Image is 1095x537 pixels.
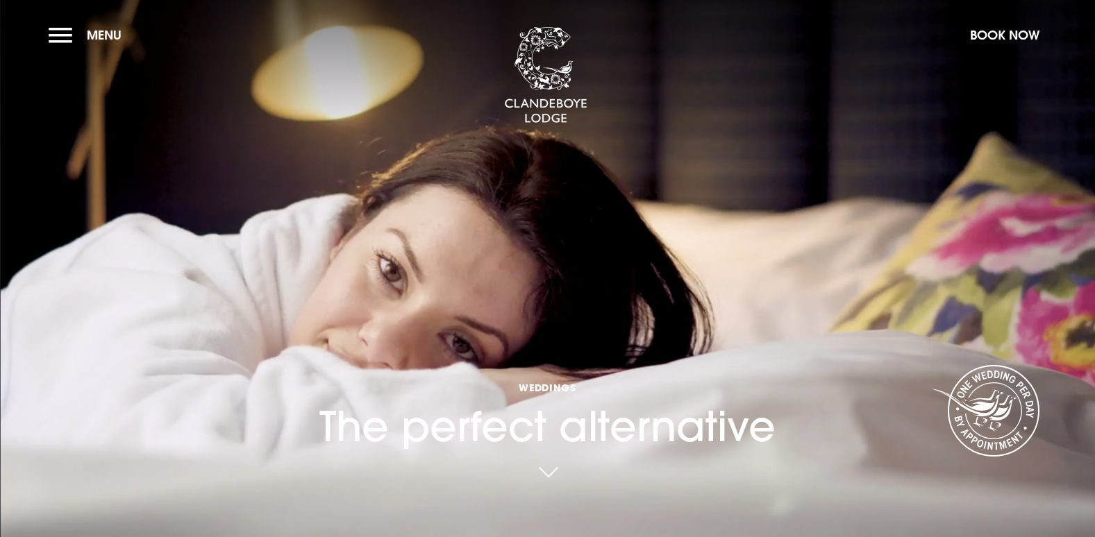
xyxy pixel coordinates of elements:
[319,314,776,451] h1: The perfect alternative
[319,381,776,394] span: Weddings
[963,20,1046,50] button: Book Now
[504,27,587,124] img: Clandeboye Lodge
[87,27,122,43] span: Menu
[49,20,128,50] button: Menu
